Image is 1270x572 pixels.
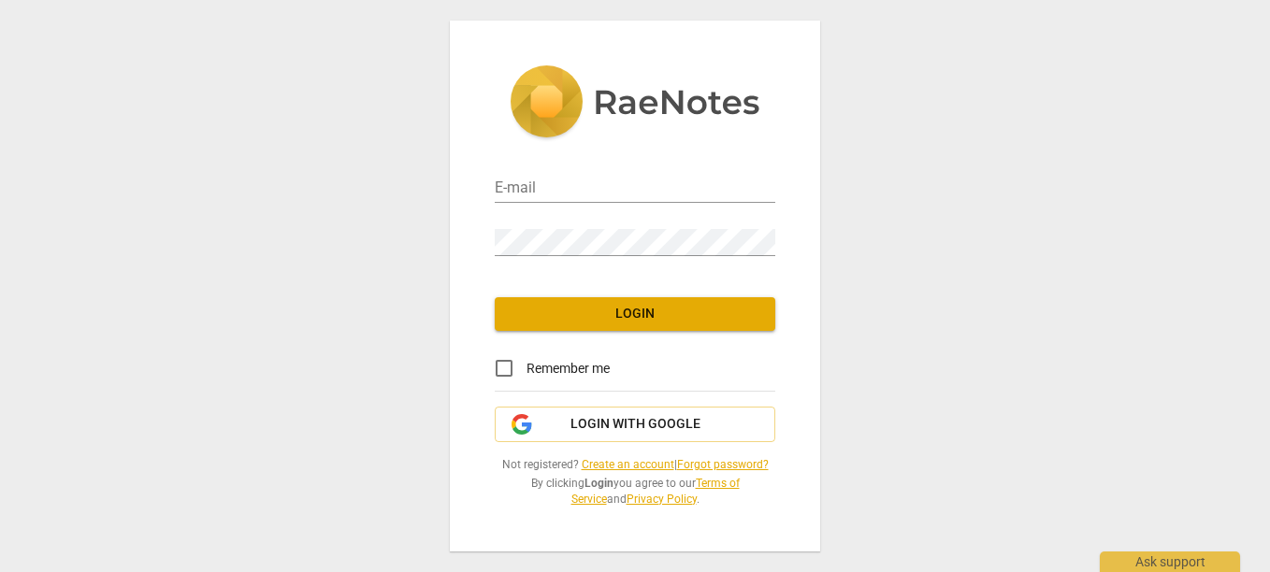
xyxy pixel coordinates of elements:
a: Terms of Service [571,477,740,506]
span: Not registered? | [495,457,775,473]
a: Privacy Policy [627,493,697,506]
button: Login [495,297,775,331]
button: Login with Google [495,407,775,442]
a: Create an account [582,458,674,471]
a: Forgot password? [677,458,769,471]
span: By clicking you agree to our and . [495,476,775,507]
img: 5ac2273c67554f335776073100b6d88f.svg [510,65,760,142]
span: Login [510,305,760,323]
span: Remember me [527,359,610,379]
b: Login [584,477,613,490]
div: Ask support [1100,551,1240,572]
span: Login with Google [570,415,700,434]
